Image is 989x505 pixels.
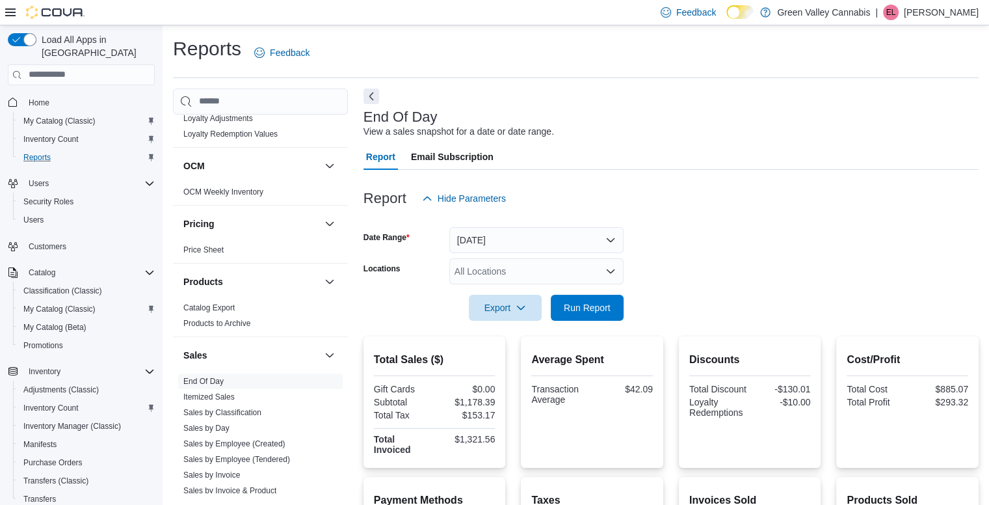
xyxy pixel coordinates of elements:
[910,384,968,394] div: $885.07
[18,194,79,210] a: Security Roles
[13,130,160,148] button: Inventory Count
[23,116,96,126] span: My Catalog (Classic)
[18,320,155,335] span: My Catalog (Beta)
[18,150,155,165] span: Reports
[726,5,754,19] input: Dark Mode
[23,304,96,314] span: My Catalog (Classic)
[183,275,223,288] h3: Products
[18,320,92,335] a: My Catalog (Beta)
[18,113,155,129] span: My Catalog (Classic)
[363,232,410,243] label: Date Range
[605,266,616,277] button: Open list of options
[18,301,101,317] a: My Catalog (Classic)
[23,265,60,280] button: Catalog
[23,286,102,296] span: Classification (Classic)
[886,5,896,20] span: EL
[23,364,155,379] span: Inventory
[363,125,554,139] div: View a sales snapshot for a date or date range.
[910,397,968,407] div: $293.32
[249,40,315,66] a: Feedback
[322,274,337,290] button: Products
[13,454,160,472] button: Purchase Orders
[270,46,310,59] span: Feedback
[437,410,495,420] div: $153.17
[322,348,337,363] button: Sales
[374,410,432,420] div: Total Tax
[18,150,56,165] a: Reports
[183,455,290,464] a: Sales by Employee (Tendered)
[18,473,94,489] a: Transfers (Classic)
[437,384,495,394] div: $0.00
[36,33,155,59] span: Load All Apps in [GEOGRAPHIC_DATA]
[875,5,878,20] p: |
[183,187,263,197] span: OCM Weekly Inventory
[18,212,49,228] a: Users
[183,471,240,480] a: Sales by Invoice
[595,384,653,394] div: $42.09
[449,227,624,253] button: [DATE]
[183,486,276,495] a: Sales by Invoice & Product
[183,319,250,328] a: Products to Archive
[689,384,747,394] div: Total Discount
[322,158,337,174] button: OCM
[411,144,494,170] span: Email Subscription
[363,264,401,274] label: Locations
[18,455,88,471] a: Purchase Orders
[3,362,160,381] button: Inventory
[23,385,99,395] span: Adjustments (Classic)
[183,349,319,362] button: Sales
[322,216,337,232] button: Pricing
[23,176,54,191] button: Users
[29,241,66,252] span: Customers
[417,185,511,212] button: Hide Parameters
[183,159,319,172] button: OCM
[18,283,107,299] a: Classification (Classic)
[13,417,160,435] button: Inventory Manager (Classic)
[29,366,60,377] span: Inventory
[183,349,207,362] h3: Sales
[183,303,235,313] span: Catalog Export
[183,392,235,402] span: Itemized Sales
[18,473,155,489] span: Transfers (Classic)
[183,217,214,230] h3: Pricing
[531,384,589,405] div: Transaction Average
[13,211,160,229] button: Users
[23,421,121,431] span: Inventory Manager (Classic)
[23,215,44,225] span: Users
[18,382,155,398] span: Adjustments (Classic)
[183,303,235,312] a: Catalog Export
[183,130,278,139] a: Loyalty Redemption Values
[437,397,495,407] div: $1,178.39
[13,381,160,399] button: Adjustments (Classic)
[752,397,810,407] div: -$10.00
[18,382,104,398] a: Adjustments (Classic)
[183,187,263,197] a: OCM Weekly Inventory
[183,392,235,402] a: Itemized Sales
[438,192,506,205] span: Hide Parameters
[13,318,160,336] button: My Catalog (Beta)
[173,300,348,336] div: Products
[183,377,224,386] a: End Of Day
[13,300,160,318] button: My Catalog (Classic)
[23,197,73,207] span: Security Roles
[23,322,86,333] span: My Catalog (Beta)
[23,340,63,351] span: Promotions
[23,134,79,144] span: Inventory Count
[689,352,811,368] h2: Discounts
[23,403,79,413] span: Inventory Count
[469,295,542,321] button: Export
[18,400,155,416] span: Inventory Count
[551,295,624,321] button: Run Report
[18,418,126,434] a: Inventory Manager (Classic)
[366,144,395,170] span: Report
[13,193,160,211] button: Security Roles
[29,178,49,189] span: Users
[18,283,155,299] span: Classification (Classic)
[23,494,56,504] span: Transfers
[374,434,411,455] strong: Total Invoiced
[183,217,319,230] button: Pricing
[18,437,62,452] a: Manifests
[904,5,979,20] p: [PERSON_NAME]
